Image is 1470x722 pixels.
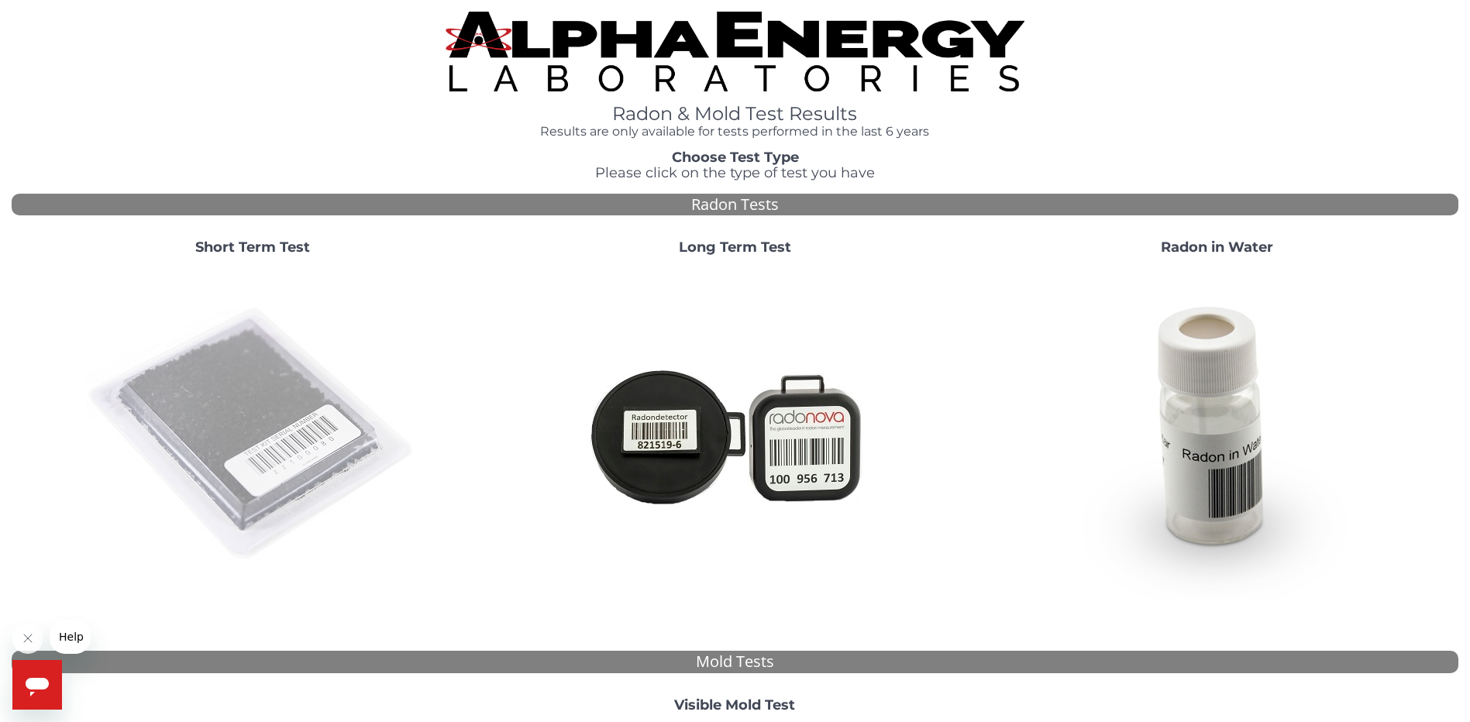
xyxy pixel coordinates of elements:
[568,268,901,601] img: Radtrak2vsRadtrak3.jpg
[595,164,875,181] span: Please click on the type of test you have
[446,12,1024,91] img: TightCrop.jpg
[12,660,62,710] iframe: Button to launch messaging window
[12,651,1458,673] div: Mold Tests
[1051,268,1384,601] img: RadoninWater.jpg
[446,125,1024,139] h4: Results are only available for tests performed in the last 6 years
[679,239,791,256] strong: Long Term Test
[50,620,91,654] iframe: Message from company
[446,104,1024,124] h1: Radon & Mold Test Results
[674,696,795,713] strong: Visible Mold Test
[86,268,419,601] img: ShortTerm.jpg
[195,239,310,256] strong: Short Term Test
[672,149,799,166] strong: Choose Test Type
[12,623,43,654] iframe: Close message
[12,194,1458,216] div: Radon Tests
[1161,239,1273,256] strong: Radon in Water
